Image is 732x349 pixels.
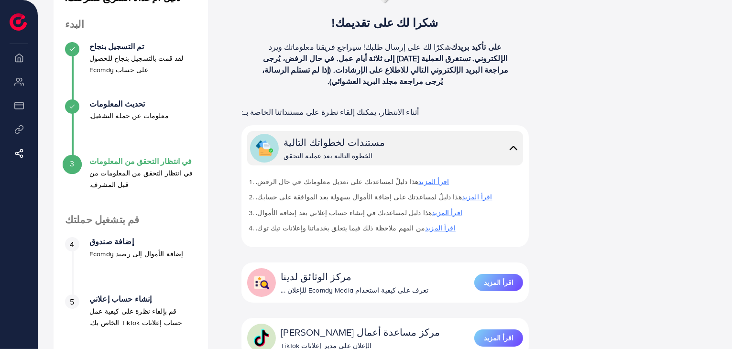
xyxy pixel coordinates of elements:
[65,213,139,227] font: قم بتشغيل حملتك
[462,192,492,202] a: اقرأ المزيد
[474,274,523,291] button: اقرأ المزيد
[241,107,419,117] font: أثناء الانتظار، يمكنك إلقاء نظرة على مستنداتنا الخاصة بـ:
[65,17,84,31] font: البدء
[70,239,74,250] font: 4
[425,223,456,233] a: اقرأ المزيد
[432,208,462,218] a: اقرأ المزيد
[507,141,520,155] img: ينهار
[89,156,192,166] font: في انتظار التحقق من المعلومات
[253,329,270,347] img: ينهار
[89,249,184,259] font: إضافة الأموال إلى رصيد Ecomdy
[284,135,385,149] font: مستندات لخطواتك التالية
[54,237,208,294] li: إضافة صندوق
[89,98,145,109] font: تحديث المعلومات
[418,177,449,186] a: اقرأ المزيد
[256,208,432,218] font: هذا دليل لمساعدتك في إنشاء حساب إعلاني بعد إضافة الأموال.
[484,333,513,343] font: اقرأ المزيد
[54,42,208,99] li: تم التسجيل بنجاح
[89,54,184,75] font: لقد قمت بالتسجيل بنجاح للحصول على حساب Ecomdy
[70,296,74,307] font: 5
[269,42,451,52] font: شكرًا لك على إرسال طلبك! سيراجع فريقنا معلوماتك ويرد
[281,285,428,295] font: تعرف على كيفية استخدام Ecomdy Media للإعلان ...
[256,223,425,233] font: من المهم ملاحظة ذلك فيما يتعلق بخدماتنا وإعلانات تيك توك.
[89,306,183,327] font: قم بإلقاء نظرة على كيفية عمل حساب إعلانات TikTok الخاص بك.
[691,306,725,342] iframe: محادثة
[89,41,144,52] font: تم التسجيل بنجاح
[54,99,208,157] li: تحديث المعلومات
[253,274,270,291] img: ينهار
[89,236,134,247] font: إضافة صندوق
[89,168,193,189] font: في انتظار التحقق من المعلومات من قبل المشرف.
[284,151,372,161] font: الخطوة التالية بعد عملية التحقق
[484,278,513,287] font: اقرأ المزيد
[10,13,27,31] img: الشعار
[281,325,440,339] font: مركز مساعدة أعمال [PERSON_NAME]
[89,111,169,120] font: معلومات عن حملة التشغيل.
[474,329,523,347] button: اقرأ المزيد
[281,270,351,284] font: مركز الوثائق لدينا
[256,192,462,202] font: هذا دليلٌ لمساعدتك على إضافة الأموال بسهولة بعد الموافقة على حسابك.
[474,273,523,292] a: اقرأ المزيد
[70,158,74,169] font: 3
[262,42,508,87] font: على تأكيد بريدك الإلكتروني. تستغرق العملية [DATE] إلى ثلاثة أيام عمل. في حال الرفض، يُرجى مراجعة ...
[256,177,418,186] font: هذا دليلٌ لمساعدتك على تعديل معلوماتك في حال الرفض.
[332,14,438,31] font: شكرا لك على تقديمك!
[54,157,208,214] li: في انتظار التحقق من المعلومات
[89,294,152,304] font: إنشاء حساب إعلاني
[256,140,273,157] img: ينهار
[474,328,523,348] a: اقرأ المزيد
